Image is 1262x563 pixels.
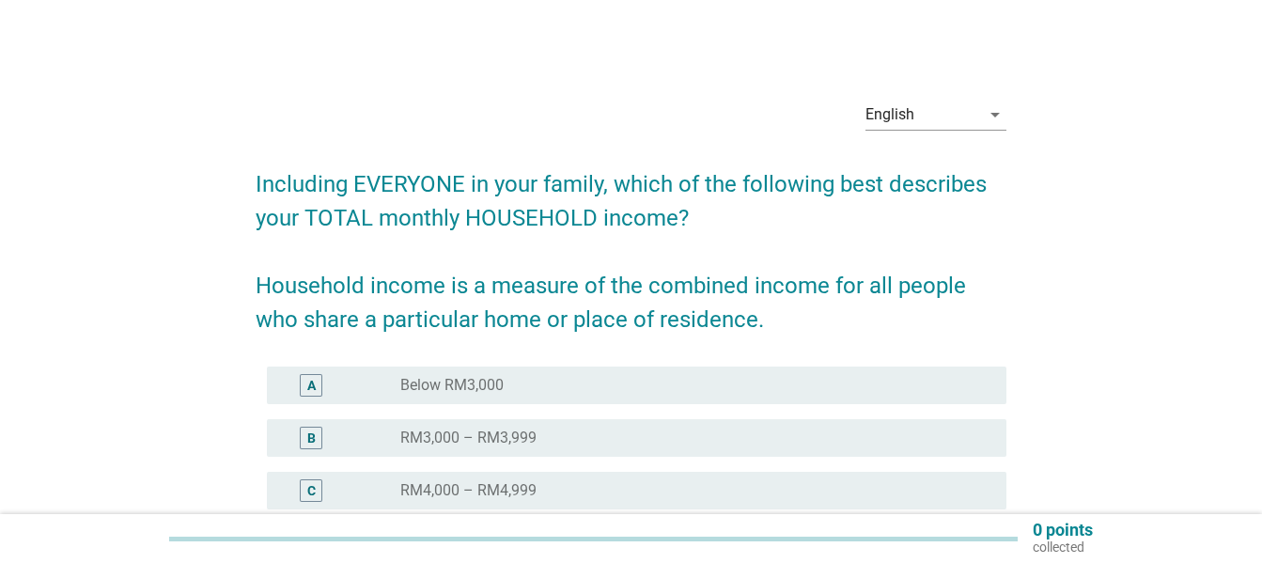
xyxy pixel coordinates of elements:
[400,429,537,447] label: RM3,000 – RM3,999
[865,106,914,123] div: English
[307,429,316,448] div: B
[984,103,1006,126] i: arrow_drop_down
[400,376,504,395] label: Below RM3,000
[307,481,316,501] div: C
[400,481,537,500] label: RM4,000 – RM4,999
[1033,522,1093,539] p: 0 points
[307,376,316,396] div: A
[1033,539,1093,555] p: collected
[256,149,1006,336] h2: Including EVERYONE in your family, which of the following best describes your TOTAL monthly HOUSE...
